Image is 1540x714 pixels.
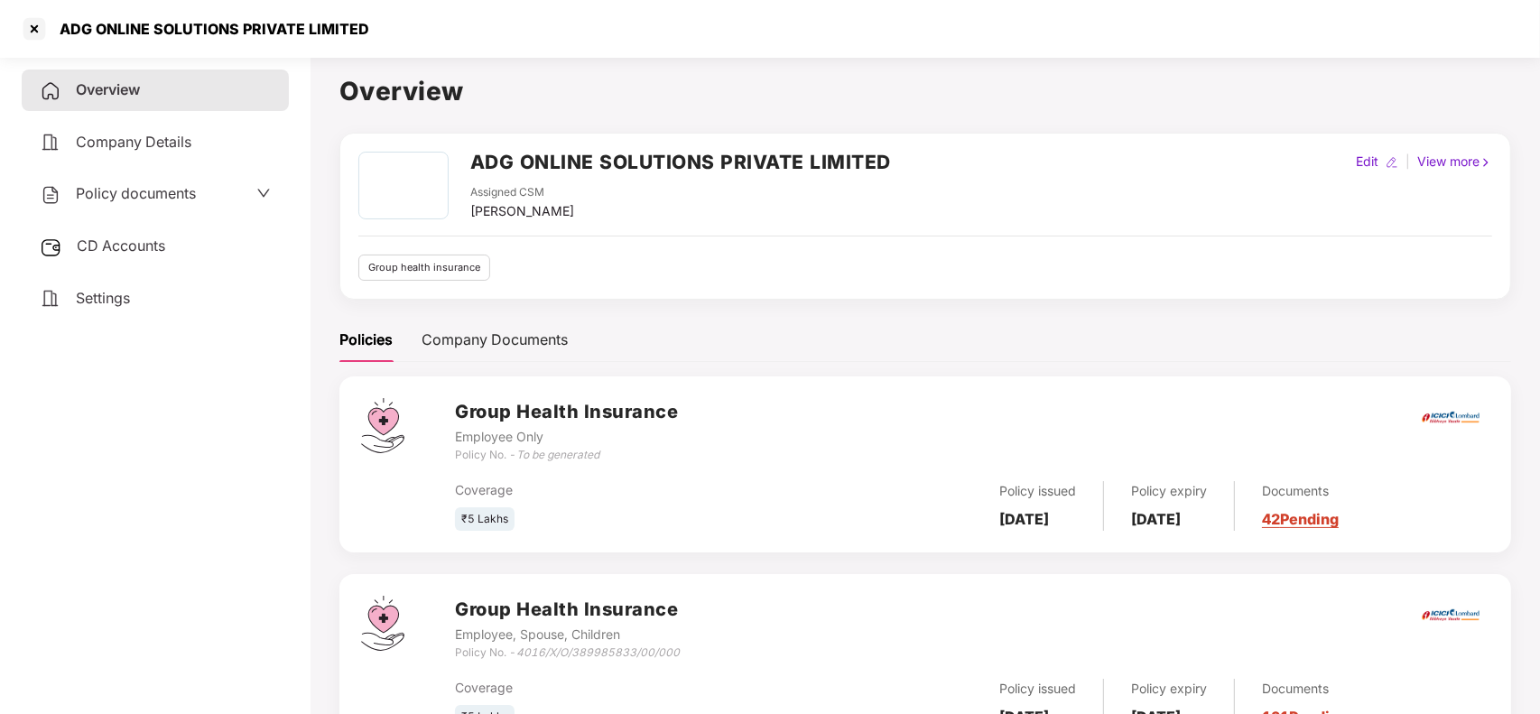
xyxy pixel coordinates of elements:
div: Coverage [455,678,800,698]
div: Policy expiry [1131,481,1207,501]
div: ADG ONLINE SOLUTIONS PRIVATE LIMITED [49,20,369,38]
div: View more [1414,152,1496,172]
i: To be generated [516,448,599,461]
img: svg+xml;base64,PHN2ZyB4bWxucz0iaHR0cDovL3d3dy53My5vcmcvMjAwMC9zdmciIHdpZHRoPSIyNCIgaGVpZ2h0PSIyNC... [40,288,61,310]
img: svg+xml;base64,PHN2ZyB4bWxucz0iaHR0cDovL3d3dy53My5vcmcvMjAwMC9zdmciIHdpZHRoPSIyNCIgaGVpZ2h0PSIyNC... [40,184,61,206]
h1: Overview [339,71,1511,111]
div: Coverage [455,480,800,500]
h3: Group Health Insurance [455,596,680,624]
h3: Group Health Insurance [455,398,678,426]
div: Group health insurance [358,255,490,281]
i: 4016/X/O/389985833/00/000 [516,645,680,659]
h2: ADG ONLINE SOLUTIONS PRIVATE LIMITED [470,147,891,177]
div: [PERSON_NAME] [470,201,574,221]
span: Policy documents [76,184,196,202]
img: icici.png [1418,406,1483,429]
div: Policy No. - [455,447,678,464]
img: svg+xml;base64,PHN2ZyB4bWxucz0iaHR0cDovL3d3dy53My5vcmcvMjAwMC9zdmciIHdpZHRoPSI0Ny43MTQiIGhlaWdodD... [361,596,404,651]
b: [DATE] [1131,510,1181,528]
div: | [1402,152,1414,172]
div: Employee, Spouse, Children [455,625,680,644]
div: Documents [1262,481,1339,501]
img: editIcon [1386,156,1398,169]
span: CD Accounts [77,236,165,255]
div: ₹5 Lakhs [455,507,515,532]
div: Company Documents [422,329,568,351]
img: svg+xml;base64,PHN2ZyB3aWR0aD0iMjUiIGhlaWdodD0iMjQiIHZpZXdCb3g9IjAgMCAyNSAyNCIgZmlsbD0ibm9uZSIgeG... [40,236,62,258]
span: Settings [76,289,130,307]
img: svg+xml;base64,PHN2ZyB4bWxucz0iaHR0cDovL3d3dy53My5vcmcvMjAwMC9zdmciIHdpZHRoPSI0Ny43MTQiIGhlaWdodD... [361,398,404,453]
div: Documents [1262,679,1348,699]
div: Employee Only [455,427,678,447]
div: Policy issued [999,679,1076,699]
div: Policy issued [999,481,1076,501]
div: Assigned CSM [470,184,574,201]
span: down [256,186,271,200]
div: Policy No. - [455,644,680,662]
b: [DATE] [999,510,1049,528]
div: Edit [1352,152,1382,172]
img: icici.png [1418,604,1483,626]
a: 42 Pending [1262,510,1339,528]
div: Policies [339,329,393,351]
img: svg+xml;base64,PHN2ZyB4bWxucz0iaHR0cDovL3d3dy53My5vcmcvMjAwMC9zdmciIHdpZHRoPSIyNCIgaGVpZ2h0PSIyNC... [40,132,61,153]
img: rightIcon [1480,156,1492,169]
div: Policy expiry [1131,679,1207,699]
span: Company Details [76,133,191,151]
img: svg+xml;base64,PHN2ZyB4bWxucz0iaHR0cDovL3d3dy53My5vcmcvMjAwMC9zdmciIHdpZHRoPSIyNCIgaGVpZ2h0PSIyNC... [40,80,61,102]
span: Overview [76,80,140,98]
